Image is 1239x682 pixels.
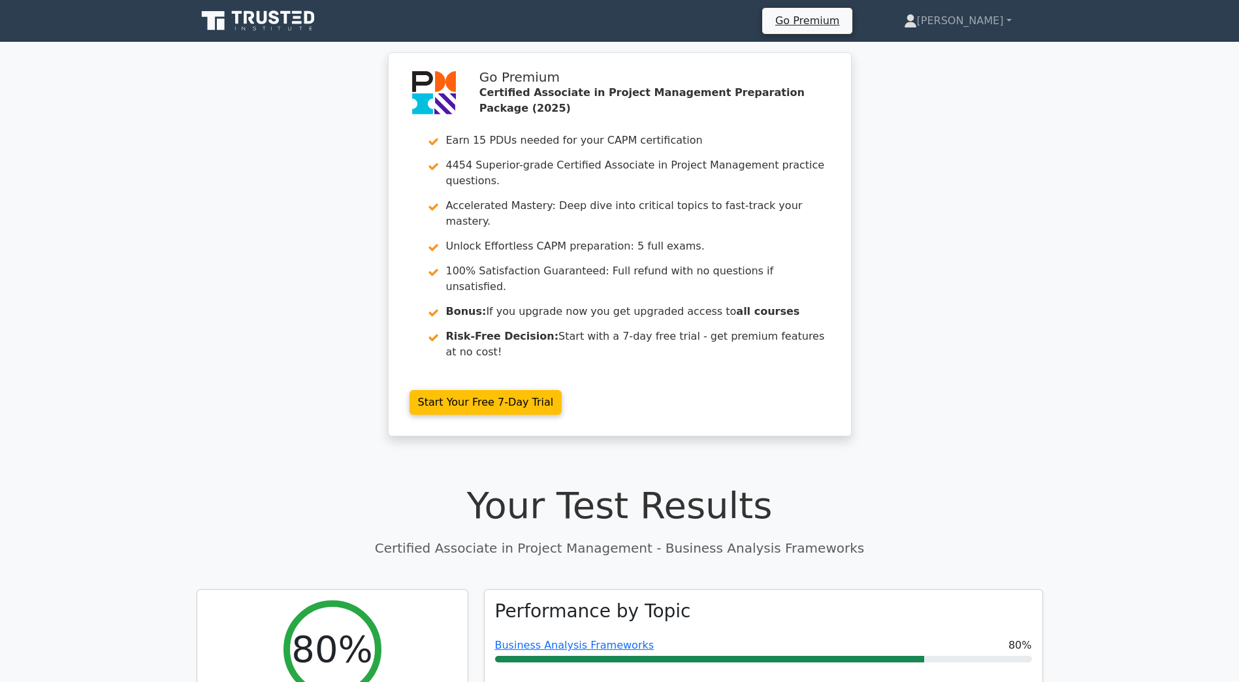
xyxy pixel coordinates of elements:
h3: Performance by Topic [495,600,691,623]
p: Certified Associate in Project Management - Business Analysis Frameworks [197,538,1043,558]
a: Business Analysis Frameworks [495,639,654,651]
h2: 80% [291,627,372,671]
a: Go Premium [767,12,847,29]
span: 80% [1008,638,1032,653]
a: [PERSON_NAME] [873,8,1043,34]
h1: Your Test Results [197,483,1043,527]
a: Start Your Free 7-Day Trial [410,390,562,415]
